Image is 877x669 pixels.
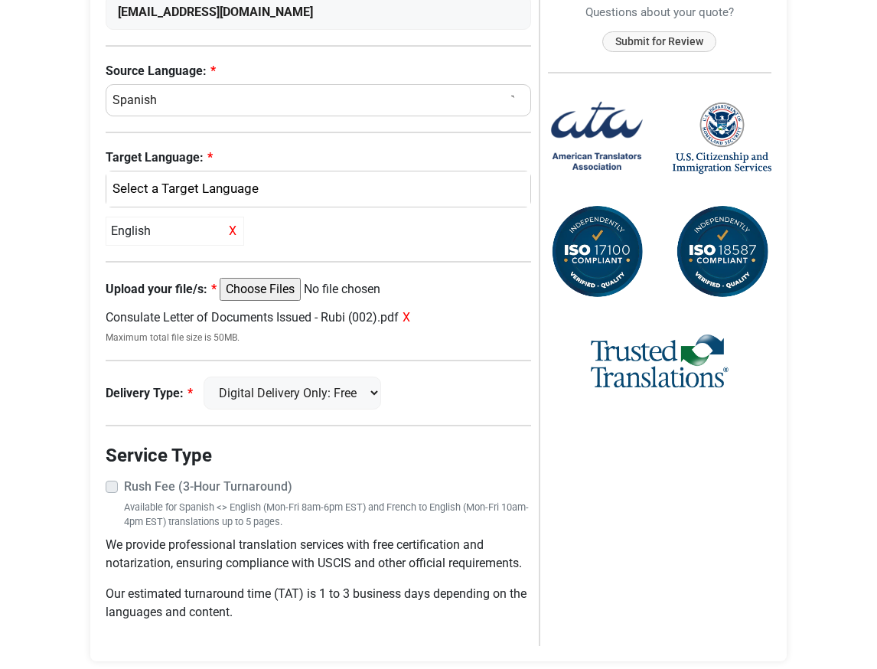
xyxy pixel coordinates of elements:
[548,203,647,302] img: ISO 17100 Compliant Certification
[106,585,531,622] p: Our estimated turnaround time (TAT) is 1 to 3 business days depending on the languages and content.
[403,310,410,325] span: X
[106,308,531,327] div: Consulate Letter of Documents Issued - Rubi (002).pdf
[114,179,515,199] div: English
[106,536,531,573] p: We provide professional translation services with free certification and notarization, ensuring c...
[106,62,531,80] label: Source Language:
[548,5,772,19] h6: Questions about your quote?
[124,500,531,529] small: Available for Spanish <> English (Mon-Fri 8am-6pm EST) and French to English (Mon-Fri 10am-4pm ES...
[106,442,531,469] legend: Service Type
[673,203,771,302] img: ISO 18587 Compliant Certification
[548,89,647,188] img: American Translators Association Logo
[106,148,531,167] label: Target Language:
[673,101,771,175] img: United States Citizenship and Immigration Services Logo
[106,280,217,299] label: Upload your file/s:
[106,331,531,344] small: Maximum total file size is 50MB.
[106,384,193,403] label: Delivery Type:
[226,222,239,240] span: X
[106,217,244,246] div: English
[124,479,292,494] strong: Rush Fee (3-Hour Turnaround)
[106,171,531,207] button: English
[602,31,716,52] button: Submit for Review
[591,332,729,393] img: Trusted Translations Logo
